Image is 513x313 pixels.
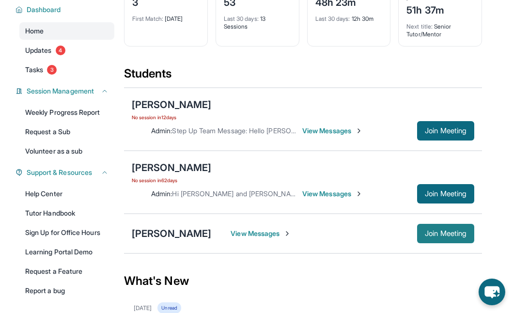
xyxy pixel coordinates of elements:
[19,224,114,241] a: Sign Up for Office Hours
[132,9,200,23] div: [DATE]
[406,17,474,38] div: Senior Tutor/Mentor
[19,123,114,141] a: Request a Sub
[19,243,114,261] a: Learning Portal Demo
[231,229,291,238] span: View Messages
[19,263,114,280] a: Request a Feature
[27,86,94,96] span: Session Management
[19,104,114,121] a: Weekly Progress Report
[283,230,291,237] img: Chevron-Right
[224,15,259,22] span: Last 30 days :
[25,65,43,75] span: Tasks
[25,46,52,55] span: Updates
[124,260,482,302] div: What's New
[406,23,433,30] span: Next title :
[23,5,109,15] button: Dashboard
[302,126,363,136] span: View Messages
[417,184,474,203] button: Join Meeting
[23,86,109,96] button: Session Management
[56,46,65,55] span: 4
[151,126,172,135] span: Admin :
[417,224,474,243] button: Join Meeting
[479,279,505,305] button: chat-button
[132,98,211,111] div: [PERSON_NAME]
[315,9,383,23] div: 12h 30m
[425,128,466,134] span: Join Meeting
[315,15,350,22] span: Last 30 days :
[47,65,57,75] span: 3
[27,168,92,177] span: Support & Resources
[134,304,152,312] div: [DATE]
[124,66,482,87] div: Students
[151,189,172,198] span: Admin :
[425,191,466,197] span: Join Meeting
[27,5,61,15] span: Dashboard
[132,113,211,121] span: No session in 12 days
[417,121,474,141] button: Join Meeting
[25,26,44,36] span: Home
[132,227,211,240] div: [PERSON_NAME]
[23,168,109,177] button: Support & Resources
[425,231,466,236] span: Join Meeting
[19,204,114,222] a: Tutor Handbook
[19,61,114,78] a: Tasks3
[132,176,211,184] span: No session in 62 days
[406,1,456,17] div: 51h 37m
[132,15,163,22] span: First Match :
[19,42,114,59] a: Updates4
[19,142,114,160] a: Volunteer as a sub
[19,185,114,203] a: Help Center
[224,9,291,31] div: 13 Sessions
[132,161,211,174] div: [PERSON_NAME]
[355,190,363,198] img: Chevron-Right
[19,22,114,40] a: Home
[355,127,363,135] img: Chevron-Right
[302,189,363,199] span: View Messages
[19,282,114,299] a: Report a bug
